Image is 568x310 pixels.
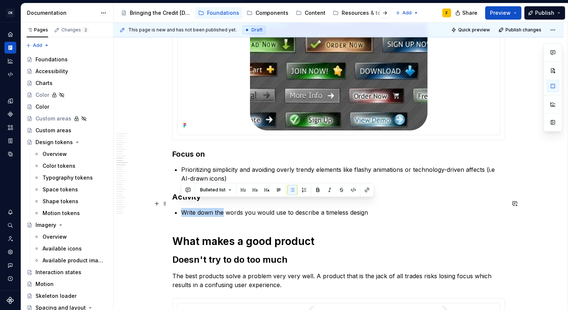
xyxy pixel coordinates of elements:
[118,7,194,19] a: Bringing the Credit [DATE] brand to life across products
[128,27,237,33] span: This page is new and has not been published yet.
[293,7,328,19] a: Content
[172,235,505,248] h1: What makes a good product
[43,245,82,252] div: Available icons
[35,280,54,288] div: Motion
[402,10,412,16] span: Add
[24,89,110,101] a: Color
[31,231,110,243] a: Overview
[4,246,16,258] a: Settings
[35,139,73,146] div: Design tokens
[24,54,110,65] a: Foundations
[393,8,421,18] button: Add
[35,79,53,87] div: Charts
[7,297,14,304] svg: Supernova Logo
[31,195,110,207] a: Shape tokens
[43,233,67,241] div: Overview
[35,127,71,134] div: Custom areas
[524,6,565,20] button: Publish
[4,42,16,54] a: Documentation
[130,9,191,17] div: Bringing the Credit [DATE] brand to life across products
[43,162,75,170] div: Color tokens
[172,272,505,289] p: The best products solve a problem very very well. A product that is the jack of all trades risks ...
[31,243,110,255] a: Available icons
[251,27,263,33] span: Draft
[330,7,392,19] a: Resources & tools
[35,115,71,122] div: Custom areas
[35,103,49,110] div: Color
[24,219,110,231] a: Imagery
[35,269,81,276] div: Interaction states
[342,9,389,17] div: Resources & tools
[4,28,16,40] a: Home
[506,27,541,33] span: Publish changes
[4,233,16,245] a: Invite team
[462,9,477,17] span: Share
[195,7,242,19] a: Foundations
[35,221,56,229] div: Imagery
[82,27,88,33] span: 2
[43,150,67,158] div: Overview
[27,9,97,17] div: Documentation
[31,172,110,184] a: Typography tokens
[24,65,110,77] a: Accessibility
[31,148,110,160] a: Overview
[24,113,110,125] a: Custom areas
[4,219,16,231] button: Search ⌘K
[33,42,42,48] span: Add
[31,255,110,266] a: Available product imagery
[244,7,291,19] a: Components
[35,56,68,63] div: Foundations
[24,290,110,302] a: Skeleton loader
[31,207,110,219] a: Motion tokens
[4,259,16,271] button: Contact support
[4,135,16,147] a: Storybook stories
[4,148,16,160] a: Data sources
[24,125,110,136] a: Custom areas
[181,208,505,217] p: Write down the words you would use to describe a timeless design
[172,192,505,202] h3: Activity
[207,9,239,17] div: Foundations
[35,68,68,75] div: Accessibility
[24,136,110,148] a: Design tokens
[449,25,493,35] button: Quick preview
[31,184,110,195] a: Space tokens
[535,9,554,17] span: Publish
[4,55,16,67] div: Analytics
[43,198,78,205] div: Shape tokens
[118,6,392,20] div: Page tree
[4,68,16,80] a: Code automation
[43,257,104,264] div: Available product imagery
[24,266,110,278] a: Interaction states
[27,27,48,33] div: Pages
[172,254,505,266] h2: Doesn't try to do too much
[490,9,511,17] span: Preview
[1,5,19,21] button: CK
[4,206,16,218] button: Notifications
[181,165,505,183] p: Prioritizing simplicity and avoiding overly trendy elements like flashy animations or technology-...
[4,122,16,133] a: Assets
[43,186,78,193] div: Space tokens
[172,149,505,159] h3: Focus on
[4,95,16,107] a: Design tokens
[43,174,93,181] div: Typography tokens
[458,27,490,33] span: Quick preview
[24,278,110,290] a: Motion
[31,160,110,172] a: Color tokens
[24,101,110,113] a: Color
[4,108,16,120] a: Components
[446,10,448,16] div: F
[256,9,288,17] div: Components
[24,77,110,89] a: Charts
